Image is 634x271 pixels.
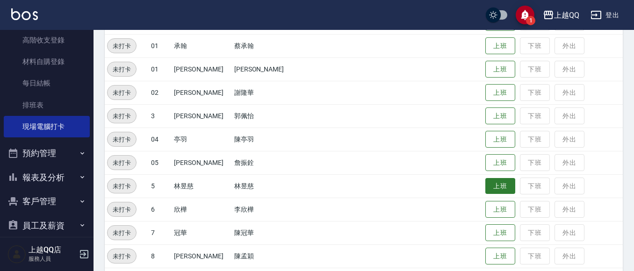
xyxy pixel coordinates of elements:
[232,57,302,81] td: [PERSON_NAME]
[4,141,90,165] button: 預約管理
[108,205,136,214] span: 未打卡
[4,189,90,214] button: 客戶管理
[232,81,302,104] td: 謝隆華
[149,81,172,104] td: 02
[108,111,136,121] span: 未打卡
[516,6,534,24] button: save
[539,6,583,25] button: 上越QQ
[485,224,515,242] button: 上班
[4,72,90,94] a: 每日結帳
[172,128,232,151] td: 亭羽
[4,214,90,238] button: 員工及薪資
[485,154,515,171] button: 上班
[4,165,90,190] button: 報表及分析
[232,244,302,268] td: 陳孟穎
[232,151,302,174] td: 詹振銓
[172,34,232,57] td: 承翰
[485,37,515,55] button: 上班
[232,34,302,57] td: 蔡承翰
[149,128,172,151] td: 04
[11,8,38,20] img: Logo
[149,57,172,81] td: 01
[587,7,623,24] button: 登出
[526,16,535,25] span: 1
[4,94,90,116] a: 排班表
[485,201,515,218] button: 上班
[29,245,76,255] h5: 上越QQ店
[149,221,172,244] td: 7
[172,244,232,268] td: [PERSON_NAME]
[108,181,136,191] span: 未打卡
[232,128,302,151] td: 陳亭羽
[172,57,232,81] td: [PERSON_NAME]
[172,221,232,244] td: 冠華
[485,107,515,125] button: 上班
[232,174,302,198] td: 林昱慈
[485,84,515,101] button: 上班
[108,88,136,98] span: 未打卡
[149,174,172,198] td: 5
[172,104,232,128] td: [PERSON_NAME]
[172,81,232,104] td: [PERSON_NAME]
[108,228,136,238] span: 未打卡
[485,61,515,78] button: 上班
[232,198,302,221] td: 李欣樺
[108,41,136,51] span: 未打卡
[232,221,302,244] td: 陳冠華
[149,244,172,268] td: 8
[4,29,90,51] a: 高階收支登錄
[108,64,136,74] span: 未打卡
[108,158,136,168] span: 未打卡
[4,116,90,137] a: 現場電腦打卡
[485,178,515,194] button: 上班
[108,251,136,261] span: 未打卡
[172,198,232,221] td: 欣樺
[29,255,76,263] p: 服務人員
[172,174,232,198] td: 林昱慈
[172,151,232,174] td: [PERSON_NAME]
[554,9,579,21] div: 上越QQ
[7,245,26,264] img: Person
[149,151,172,174] td: 05
[4,51,90,72] a: 材料自購登錄
[149,34,172,57] td: 01
[485,131,515,148] button: 上班
[232,104,302,128] td: 郭佩怡
[149,198,172,221] td: 6
[485,248,515,265] button: 上班
[108,135,136,144] span: 未打卡
[149,104,172,128] td: 3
